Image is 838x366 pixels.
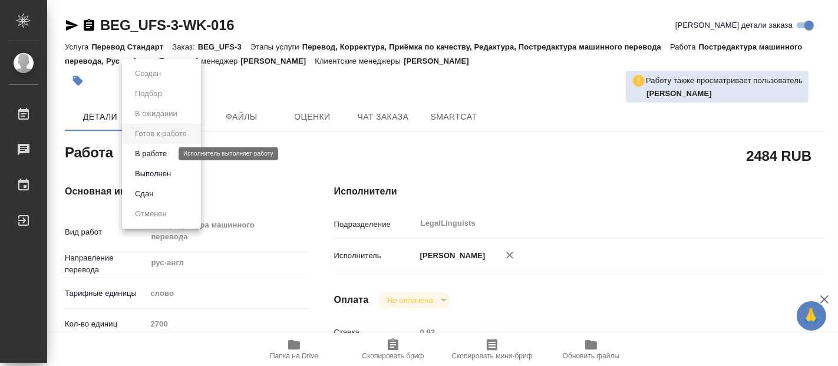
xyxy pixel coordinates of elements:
button: Сдан [131,187,157,200]
button: Выполнен [131,167,174,180]
button: Подбор [131,87,166,100]
button: Готов к работе [131,127,190,140]
button: В работе [131,147,170,160]
button: В ожидании [131,107,181,120]
button: Создан [131,67,164,80]
button: Отменен [131,207,170,220]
